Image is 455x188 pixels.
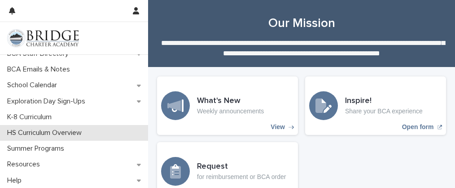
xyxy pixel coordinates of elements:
[305,76,446,135] a: Open form
[4,176,29,185] p: Help
[345,107,423,115] p: Share your BCA experience
[197,173,286,181] p: for reimbursement or BCA order
[197,107,264,115] p: Weekly announcements
[4,113,59,121] p: K-8 Curriculum
[197,162,286,172] h3: Request
[271,123,285,131] p: View
[4,129,89,137] p: HS Curriculum Overview
[157,76,298,135] a: View
[157,16,446,31] h1: Our Mission
[4,144,71,153] p: Summer Programs
[4,160,47,169] p: Resources
[4,97,92,106] p: Exploration Day Sign-Ups
[7,29,79,47] img: V1C1m3IdTEidaUdm9Hs0
[345,96,423,106] h3: Inspire!
[197,96,264,106] h3: What's New
[4,81,64,90] p: School Calendar
[4,65,77,74] p: BCA Emails & Notes
[402,123,434,131] p: Open form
